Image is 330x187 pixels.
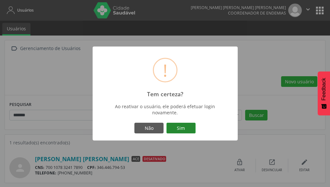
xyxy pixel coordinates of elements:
[163,59,167,81] div: !
[134,123,164,134] button: Não
[166,123,196,134] button: Sim
[105,103,224,116] div: Ao reativar o usuário, ele poderá efetuar login novamente.
[147,91,183,98] h2: Tem certeza?
[318,71,330,115] button: Feedback - Mostrar pesquisa
[321,78,327,100] span: Feedback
